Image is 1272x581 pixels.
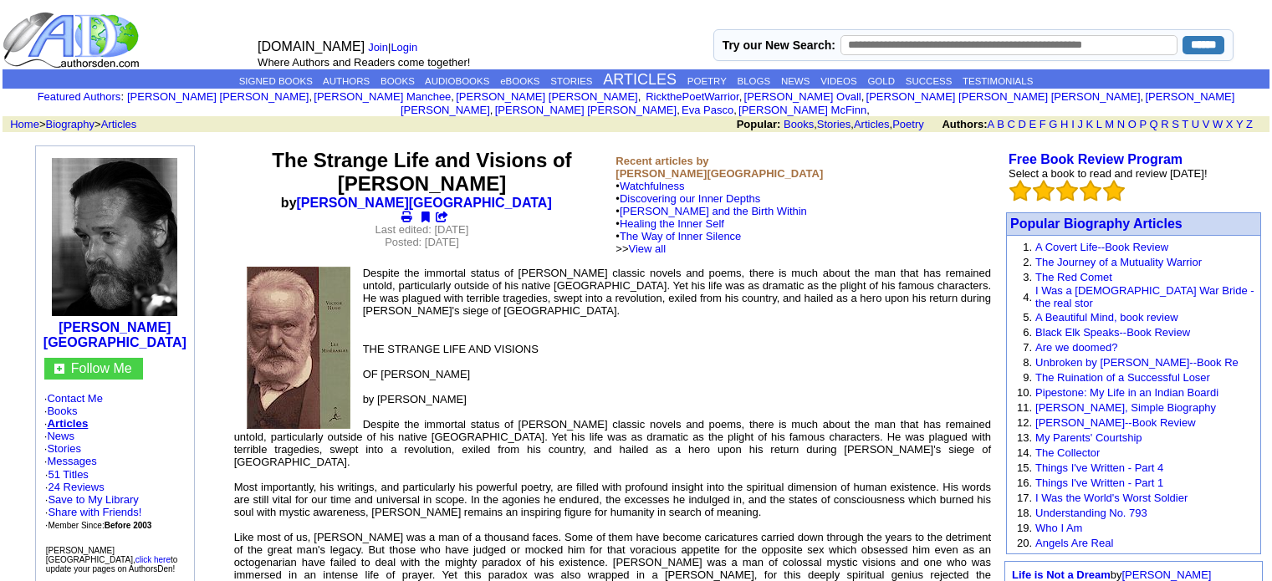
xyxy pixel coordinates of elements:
a: Popular Biography Articles [1010,217,1183,231]
a: I [1071,118,1075,130]
a: 24 Reviews [48,481,104,493]
a: P [1139,118,1146,130]
a: U [1192,118,1199,130]
a: C [1007,118,1014,130]
a: [PERSON_NAME][GEOGRAPHIC_DATA] [43,320,186,349]
a: [PERSON_NAME] Ovall [744,90,861,103]
font: · [44,455,97,467]
font: i [493,106,494,115]
a: I Was the World's Worst Soldier [1035,492,1188,504]
a: Books [784,118,814,130]
a: Watchfulness [620,180,685,192]
b: Recent articles by [PERSON_NAME][GEOGRAPHIC_DATA] [616,155,823,180]
font: i [680,106,682,115]
font: 16. [1017,477,1032,489]
a: SIGNED BOOKS [239,76,313,86]
font: 4. [1023,291,1032,303]
a: Understanding No. 793 [1035,507,1147,519]
font: 20. [1017,537,1032,549]
b: Before 2003 [105,521,152,530]
a: M [1105,118,1114,130]
a: 51 Titles [48,468,88,481]
a: R [1161,118,1168,130]
a: Things I've Written - Part 1 [1035,477,1163,489]
a: F [1040,118,1046,130]
font: i [454,93,456,102]
font: The Strange Life and Visions of [PERSON_NAME] [272,149,571,195]
font: • >> [616,230,741,255]
img: bigemptystars.png [1009,180,1031,201]
a: Follow Me [71,361,132,375]
img: bigemptystars.png [1103,180,1125,201]
font: Select a book to read and review [DATE]! [1009,167,1208,180]
a: Poetry [892,118,924,130]
font: i [641,93,642,102]
img: gc.jpg [54,364,64,374]
font: 17. [1017,492,1032,504]
font: , , , , , , , , , , [127,90,1234,116]
a: Articles [47,417,88,430]
font: • [616,192,807,255]
font: 12. [1017,416,1032,429]
a: AUTHORS [323,76,370,86]
a: Pipestone: My Life in an Indian Boardi [1035,386,1218,399]
font: [DOMAIN_NAME] [258,39,365,54]
font: 13. [1017,431,1032,444]
a: N [1117,118,1125,130]
font: 2. [1023,256,1032,268]
a: My Parents' Courtship [1035,431,1142,444]
a: News [47,430,74,442]
a: Messages [47,455,96,467]
b: by [281,196,563,210]
a: BLOGS [737,76,770,86]
font: , , , [737,118,1268,130]
a: Q [1149,118,1157,130]
a: VIDEOS [820,76,856,86]
a: B [997,118,1004,130]
font: 7. [1023,341,1032,354]
font: > > [4,118,136,130]
font: 6. [1023,326,1032,339]
font: i [864,93,866,102]
a: Are we doomed? [1035,341,1117,354]
font: i [1143,93,1145,102]
font: • [616,217,741,255]
font: 19. [1017,522,1032,534]
a: Save to My Library [48,493,138,506]
a: Articles [101,118,137,130]
a: E [1029,118,1036,130]
a: [PERSON_NAME] McFinn [738,104,866,116]
a: A Beautiful Mind, book review [1035,311,1178,324]
a: Articles [854,118,890,130]
a: Y [1236,118,1243,130]
img: 160.jpg [247,267,350,429]
font: • [616,180,807,255]
a: The Red Comet [1035,271,1112,283]
a: SUCCESS [906,76,953,86]
a: Who I Am [1035,522,1082,534]
a: Home [10,118,39,130]
a: Featured Authors [38,90,121,103]
a: The Collector [1035,446,1100,459]
a: V [1203,118,1210,130]
a: GOLD [867,76,895,86]
a: O [1128,118,1137,130]
a: [PERSON_NAME]--Book Review [1035,416,1195,429]
a: A Covert Life--Book Review [1035,241,1168,253]
a: Healing the Inner Self [620,217,724,230]
a: Join [368,41,388,54]
a: [PERSON_NAME][GEOGRAPHIC_DATA] [297,196,552,210]
a: The Way of Inner Silence [620,230,741,242]
a: [PERSON_NAME] [PERSON_NAME] [401,90,1234,116]
img: bigemptystars.png [1056,180,1078,201]
a: RickthePoetWarrior [643,90,739,103]
font: · · [45,468,152,531]
a: eBOOKS [500,76,539,86]
font: 18. [1017,507,1032,519]
font: · · · [45,493,142,531]
font: 8. [1023,356,1032,369]
a: [PERSON_NAME] [PERSON_NAME] [495,104,677,116]
a: W [1213,118,1223,130]
a: G [1049,118,1057,130]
